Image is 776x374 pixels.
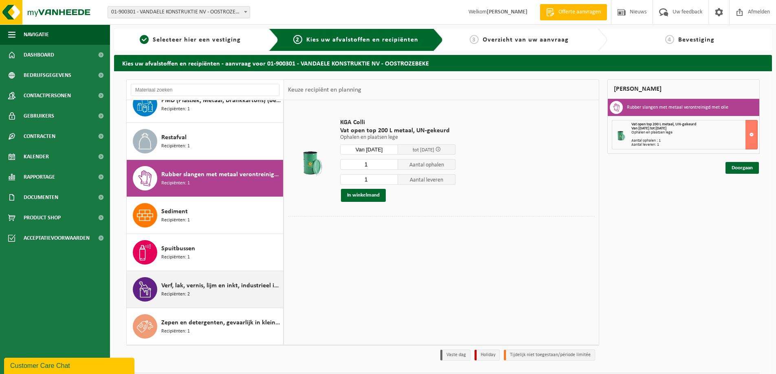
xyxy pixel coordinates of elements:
input: Materiaal zoeken [131,84,279,96]
span: Dashboard [24,45,54,65]
span: Recipiënten: 1 [161,142,190,150]
a: Offerte aanvragen [540,4,607,20]
span: Bevestiging [678,37,714,43]
span: PMD (Plastiek, Metaal, Drankkartons) (bedrijven) [161,96,281,105]
div: Aantal ophalen : 1 [631,139,757,143]
button: In winkelmand [341,189,386,202]
span: Bedrijfsgegevens [24,65,71,85]
span: Restafval [161,133,187,142]
span: Vat open top 200 L metaal, UN-gekeurd [631,122,696,127]
button: PMD (Plastiek, Metaal, Drankkartons) (bedrijven) Recipiënten: 1 [127,86,284,123]
span: Kalender [24,147,49,167]
span: Verf, lak, vernis, lijm en inkt, industrieel in 200lt-vat [161,281,281,291]
button: Zepen en detergenten, gevaarlijk in kleinverpakking Recipiënten: 1 [127,308,284,345]
span: Navigatie [24,24,49,45]
div: Keuze recipiënt en planning [284,80,365,100]
button: Restafval Recipiënten: 1 [127,123,284,160]
span: Contactpersonen [24,85,71,106]
li: Holiday [475,350,500,361]
div: [PERSON_NAME] [607,79,760,99]
span: Recipiënten: 1 [161,254,190,261]
span: Kies uw afvalstoffen en recipiënten [306,37,418,43]
span: Contracten [24,126,55,147]
span: Gebruikers [24,106,54,126]
span: Sediment [161,207,188,217]
strong: [PERSON_NAME] [487,9,528,15]
span: 01-900301 - VANDAELE KONSTRUKTIE NV - OOSTROZEBEKE [108,6,250,18]
button: Verf, lak, vernis, lijm en inkt, industrieel in 200lt-vat Recipiënten: 2 [127,271,284,308]
span: 4 [665,35,674,44]
span: 1 [140,35,149,44]
span: 3 [470,35,479,44]
input: Selecteer datum [340,144,398,155]
button: Sediment Recipiënten: 1 [127,197,284,234]
span: Aantal leveren [398,174,456,185]
div: Ophalen en plaatsen lege [631,131,757,135]
span: Recipiënten: 1 [161,105,190,113]
h2: Kies uw afvalstoffen en recipiënten - aanvraag voor 01-900301 - VANDAELE KONSTRUKTIE NV - OOSTROZ... [114,55,772,71]
button: Spuitbussen Recipiënten: 1 [127,234,284,271]
span: Aantal ophalen [398,159,456,170]
span: Vat open top 200 L metaal, UN-gekeurd [340,127,455,135]
p: Ophalen en plaatsen lege [340,135,455,140]
iframe: chat widget [4,356,136,374]
span: Recipiënten: 1 [161,179,190,187]
span: Product Shop [24,208,61,228]
span: Selecteer hier een vestiging [153,37,241,43]
h3: Rubber slangen met metaal verontreinigd met olie [627,101,728,114]
span: tot [DATE] [413,147,434,153]
span: 2 [293,35,302,44]
span: Documenten [24,187,58,208]
span: Rubber slangen met metaal verontreinigd met olie [161,170,281,179]
li: Tijdelijk niet toegestaan/période limitée [504,350,595,361]
span: Recipiënten: 1 [161,217,190,224]
span: Acceptatievoorwaarden [24,228,90,248]
span: Spuitbussen [161,244,195,254]
span: 01-900301 - VANDAELE KONSTRUKTIE NV - OOSTROZEBEKE [108,7,250,18]
a: Doorgaan [725,162,759,174]
button: Rubber slangen met metaal verontreinigd met olie Recipiënten: 1 [127,160,284,197]
span: KGA Colli [340,118,455,127]
div: Aantal leveren: 1 [631,143,757,147]
span: Rapportage [24,167,55,187]
span: Offerte aanvragen [556,8,603,16]
span: Zepen en detergenten, gevaarlijk in kleinverpakking [161,318,281,328]
strong: Van [DATE] tot [DATE] [631,126,666,131]
span: Recipiënten: 1 [161,328,190,335]
li: Vaste dag [440,350,470,361]
span: Recipiënten: 2 [161,291,190,298]
a: 1Selecteer hier een vestiging [118,35,262,45]
span: Overzicht van uw aanvraag [483,37,569,43]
